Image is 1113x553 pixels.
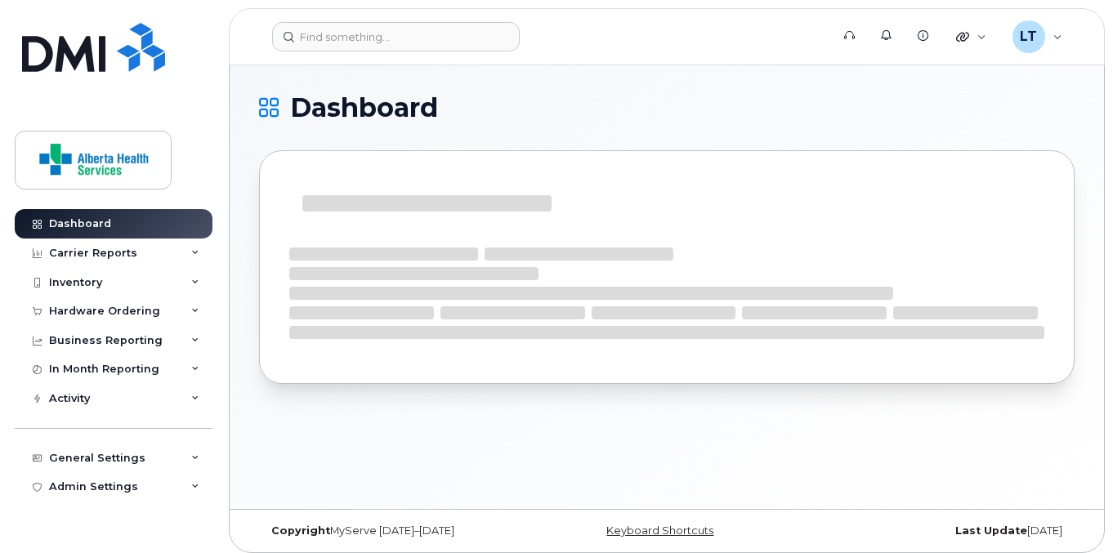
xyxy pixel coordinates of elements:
span: Dashboard [290,96,438,120]
strong: Last Update [955,524,1027,537]
div: [DATE] [802,524,1075,537]
a: Keyboard Shortcuts [606,524,713,537]
div: MyServe [DATE]–[DATE] [259,524,531,537]
strong: Copyright [271,524,330,537]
